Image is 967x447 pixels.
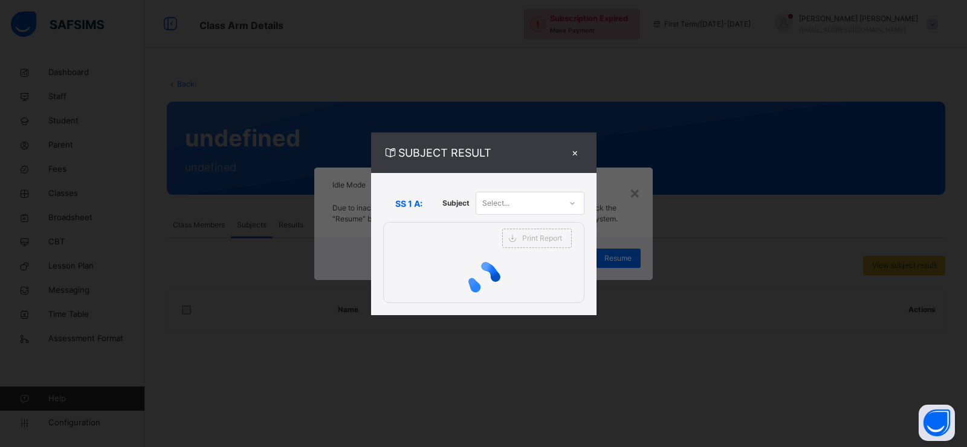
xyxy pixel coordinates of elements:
[566,145,584,161] div: ×
[482,192,509,215] div: Select...
[383,145,566,161] span: SUBJECT RESULT
[522,233,562,244] span: Print Report
[395,197,422,210] span: SS 1 A:
[442,198,470,209] span: Subject
[919,405,955,441] button: Open asap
